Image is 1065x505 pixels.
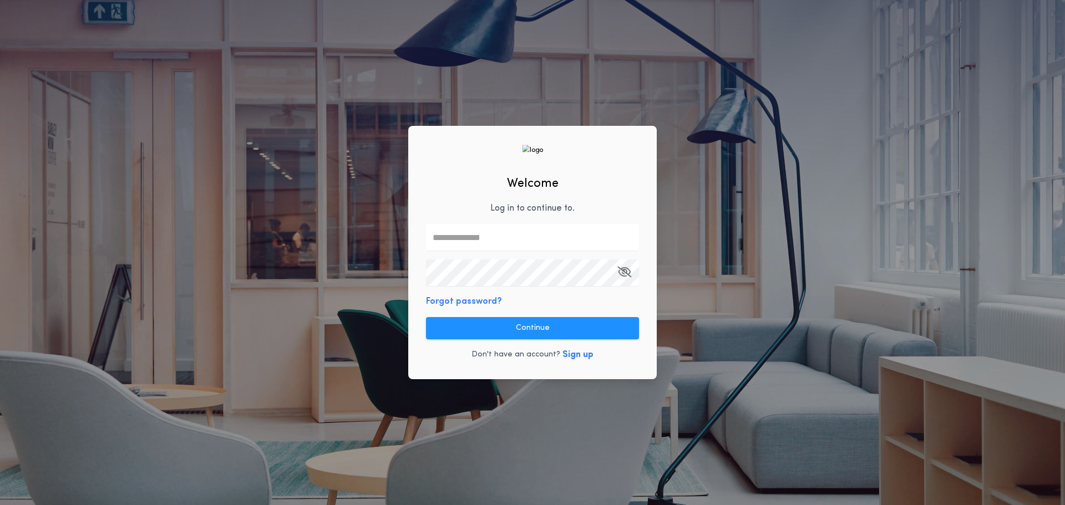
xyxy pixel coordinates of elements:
h2: Welcome [507,175,559,193]
p: Don't have an account? [471,349,560,360]
button: Continue [426,317,639,339]
button: Sign up [562,348,594,361]
img: logo [522,145,543,155]
button: Forgot password? [426,295,502,308]
p: Log in to continue to . [490,202,575,215]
